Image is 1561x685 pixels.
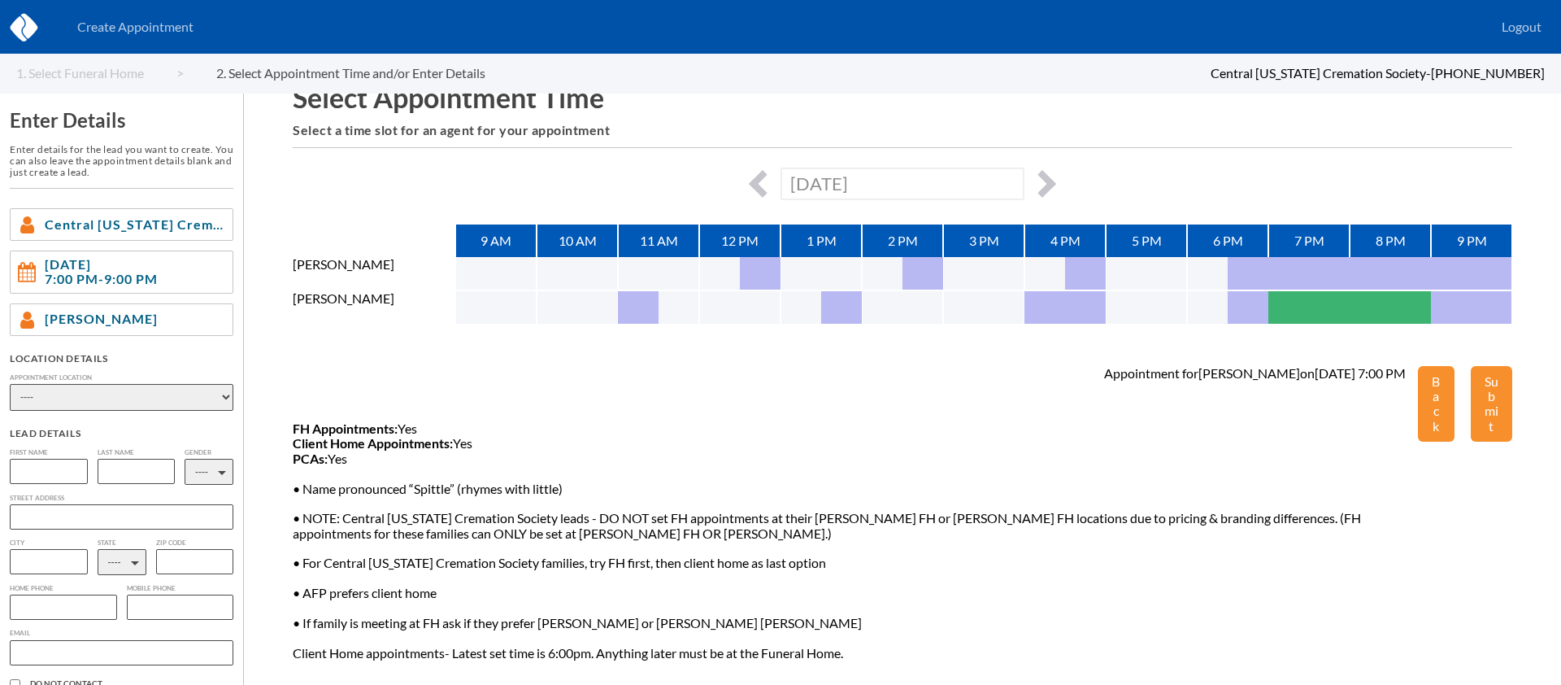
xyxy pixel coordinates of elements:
h3: Enter Details [10,109,233,132]
div: 10 AM [537,225,618,257]
h6: Enter details for the lead you want to create. You can also leave the appointment details blank a... [10,144,233,177]
h6: Select a time slot for an agent for your appointment [293,123,1512,137]
div: 9 AM [455,225,537,257]
label: Gender [185,449,233,456]
label: State [98,539,146,547]
div: 2 PM [862,225,943,257]
span: [PHONE_NUMBER] [1431,65,1545,81]
button: Back [1418,366,1454,443]
div: Appointment for [PERSON_NAME] on [DATE] 7:00 PM [1104,366,1406,381]
span: [DATE] 7:00 PM - 9:00 PM [45,257,158,287]
div: Lead Details [10,427,233,439]
b: FH Appointments: [293,421,398,436]
div: Location Details [10,352,233,364]
label: Mobile Phone [127,585,234,592]
div: 5 PM [1106,225,1187,257]
div: 7 PM [1268,225,1350,257]
label: Email [10,630,233,637]
div: 4 PM [1024,225,1106,257]
div: 1 PM [780,225,862,257]
button: Submit [1471,366,1512,443]
span: Central [US_STATE] Cremation Society [45,217,226,232]
div: [PERSON_NAME] [293,291,455,325]
div: 9 PM [1431,225,1512,257]
label: Last Name [98,449,176,456]
span: Central [US_STATE] Cremation Society - [1211,65,1431,81]
b: PCAs: [293,451,328,466]
div: 11 AM [618,225,699,257]
div: 3 PM [943,225,1024,257]
a: 2. Select Appointment Time and/or Enter Details [216,66,518,81]
label: Appointment Location [10,374,233,382]
span: Yes Yes Yes • Name pronounced “Spittle” (rhymes with little) • NOTE: Central [US_STATE] Cremation... [293,421,1418,661]
div: [PERSON_NAME] [293,257,455,291]
span: [PERSON_NAME] [45,312,158,326]
div: 12 PM [699,225,780,257]
div: 6 PM [1187,225,1268,257]
h1: Select Appointment Time [293,81,1512,113]
label: City [10,539,88,547]
label: First Name [10,449,88,456]
div: 8 PM [1350,225,1431,257]
label: Zip Code [156,539,234,547]
label: Street Address [10,495,233,502]
a: 1. Select Funeral Home [16,66,184,81]
label: Home Phone [10,585,117,592]
b: Client Home Appointments: [293,435,453,451]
